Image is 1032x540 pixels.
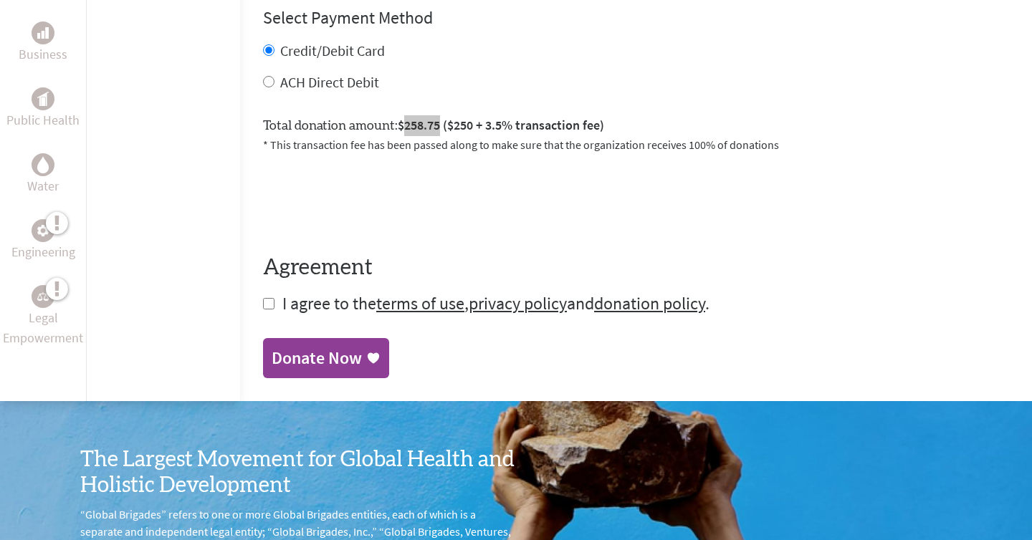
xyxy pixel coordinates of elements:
[11,242,75,262] p: Engineering
[469,292,567,314] a: privacy policy
[263,115,604,136] label: Total donation amount:
[6,87,80,130] a: Public HealthPublic Health
[37,92,49,106] img: Public Health
[280,42,385,59] label: Credit/Debit Card
[19,21,67,64] a: BusinessBusiness
[280,73,379,91] label: ACH Direct Debit
[32,87,54,110] div: Public Health
[594,292,705,314] a: donation policy
[282,292,709,314] span: I agree to the , and .
[32,285,54,308] div: Legal Empowerment
[32,219,54,242] div: Engineering
[27,153,59,196] a: WaterWater
[263,6,1009,29] h4: Select Payment Method
[398,117,604,133] span: $258.75 ($250 + 3.5% transaction fee)
[3,285,83,348] a: Legal EmpowermentLegal Empowerment
[11,219,75,262] a: EngineeringEngineering
[272,347,362,370] div: Donate Now
[32,21,54,44] div: Business
[263,136,1009,153] p: * This transaction fee has been passed along to make sure that the organization receives 100% of ...
[263,255,1009,281] h4: Agreement
[3,308,83,348] p: Legal Empowerment
[376,292,464,314] a: terms of use
[37,27,49,39] img: Business
[19,44,67,64] p: Business
[37,292,49,301] img: Legal Empowerment
[263,338,389,378] a: Donate Now
[37,224,49,236] img: Engineering
[27,176,59,196] p: Water
[32,153,54,176] div: Water
[80,447,516,498] h3: The Largest Movement for Global Health and Holistic Development
[37,156,49,173] img: Water
[6,110,80,130] p: Public Health
[263,170,481,226] iframe: To enrich screen reader interactions, please activate Accessibility in Grammarly extension settings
